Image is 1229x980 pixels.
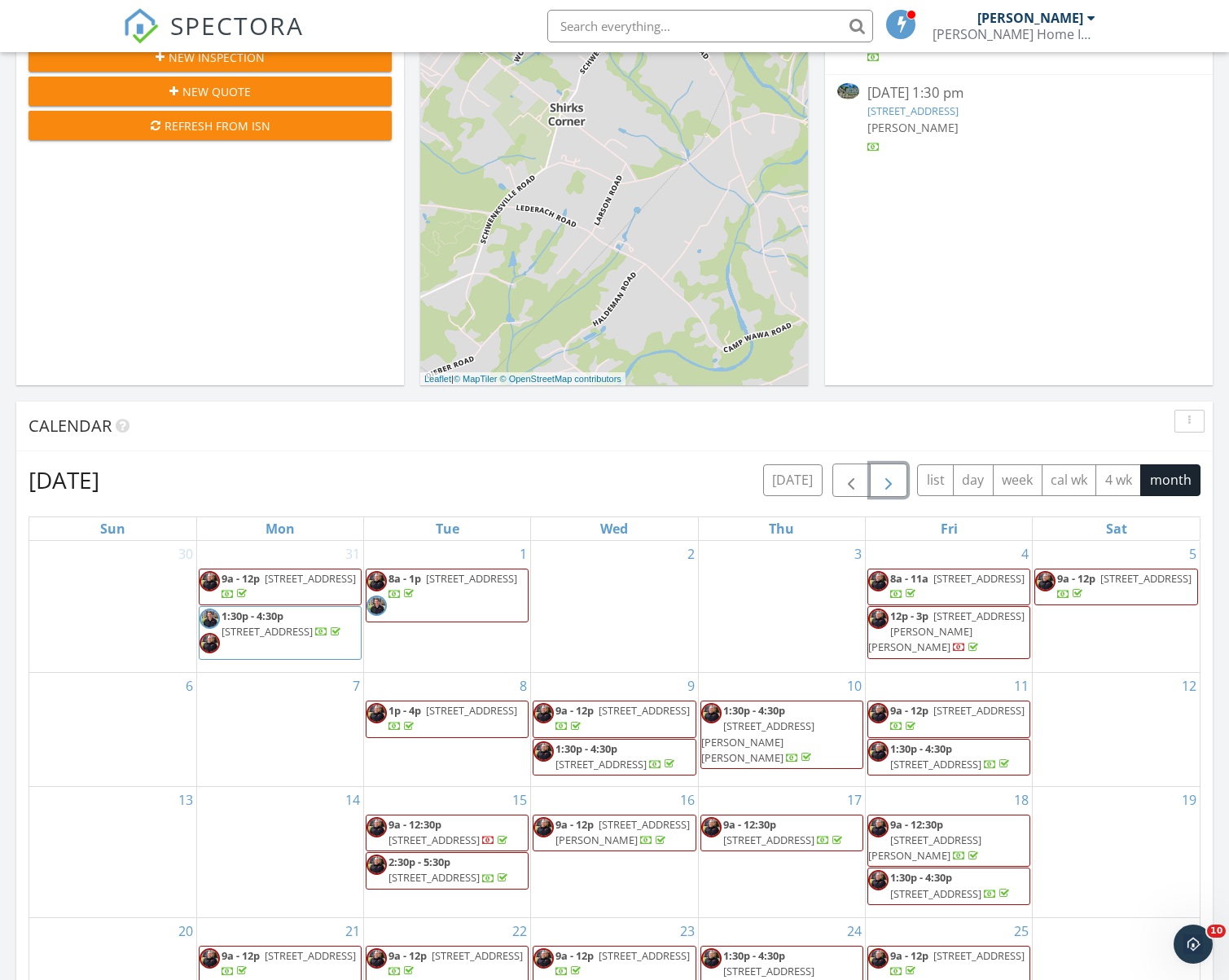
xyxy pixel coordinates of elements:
img: The Best Home Inspection Software - Spectora [123,8,159,44]
td: Go to April 17, 2025 [698,786,865,917]
td: Go to April 4, 2025 [865,541,1032,673]
a: 1:30p - 4:30p [STREET_ADDRESS] [867,739,1030,776]
span: 10 [1207,925,1226,938]
span: [STREET_ADDRESS] [555,757,647,771]
a: 9a - 12p [STREET_ADDRESS] [1034,569,1198,605]
span: 9a - 12:30p [723,817,776,832]
a: 9a - 12:30p [STREET_ADDRESS][PERSON_NAME] [868,817,981,863]
a: Go to April 16, 2025 [677,787,698,813]
a: 1p - 4p [STREET_ADDRESS] [388,703,517,733]
span: [STREET_ADDRESS] [265,571,356,586]
img: musselman_home_inspection_0014.jpg [367,855,387,875]
a: Go to April 13, 2025 [175,787,196,813]
button: [DATE] [763,464,823,496]
a: Go to April 24, 2025 [844,918,865,944]
a: 9a - 12:30p [STREET_ADDRESS] [723,817,845,847]
a: Go to March 31, 2025 [342,541,363,567]
a: Go to April 15, 2025 [509,787,530,813]
span: [STREET_ADDRESS][PERSON_NAME] [555,817,690,847]
a: Go to April 1, 2025 [516,541,530,567]
button: cal wk [1042,464,1097,496]
a: 1:30p - 4:30p [STREET_ADDRESS] [199,606,362,660]
span: 9a - 12p [890,948,928,963]
span: 9a - 12p [555,703,594,718]
span: [STREET_ADDRESS] [222,624,313,639]
a: Friday [937,517,961,540]
a: Go to April 23, 2025 [677,918,698,944]
img: musselman_home_inspection_0014.jpg [367,571,387,591]
td: Go to April 3, 2025 [698,541,865,673]
img: musselman_home_inspection_0014.jpg [367,703,387,723]
span: [STREET_ADDRESS] [426,703,517,718]
a: 8a - 11a [STREET_ADDRESS] [867,569,1030,605]
img: musselman_home_inspection_0014.jpg [868,817,889,837]
span: 1:30p - 4:30p [723,948,785,963]
img: musselman_home_inspection_0014.jpg [868,870,889,890]
a: 9a - 12:30p [STREET_ADDRESS] [366,815,529,851]
img: musselman_home_inspection_0014.jpg [868,571,889,591]
a: 9a - 12p [STREET_ADDRESS] [388,948,523,978]
img: musselman_home_inspection_0014.jpg [533,741,554,762]
input: Search everything... [547,10,873,42]
a: Leaflet [424,374,451,384]
td: Go to April 15, 2025 [364,786,531,917]
a: 9a - 12p [STREET_ADDRESS] [199,569,362,605]
img: musselman_home_inspection_0010.jpg [367,595,387,616]
span: 9a - 12p [890,703,928,718]
span: [STREET_ADDRESS] [388,833,480,847]
a: Go to April 4, 2025 [1018,541,1032,567]
div: [DATE] 1:30 pm [867,83,1170,103]
span: 1:30p - 4:30p [222,609,283,623]
div: | [420,372,625,386]
span: 9a - 12p [1057,571,1095,586]
span: 1:30p - 4:30p [890,870,952,885]
a: 9a - 12p [STREET_ADDRESS] [533,701,696,737]
img: musselman_home_inspection_0014.jpg [701,948,722,969]
a: Go to April 6, 2025 [182,673,196,699]
a: 12p - 3p [STREET_ADDRESS][PERSON_NAME][PERSON_NAME] [868,609,1025,654]
img: musselman_home_inspection_0014.jpg [868,703,889,723]
a: 1:30p - 4:30p [STREET_ADDRESS] [890,741,1012,771]
span: [STREET_ADDRESS] [599,703,690,718]
span: 8a - 11a [890,571,928,586]
img: musselman_home_inspection_0014.jpg [533,948,554,969]
span: 9a - 12p [388,948,427,963]
td: Go to March 31, 2025 [196,541,363,673]
td: Go to April 2, 2025 [531,541,698,673]
td: Go to April 11, 2025 [865,673,1032,787]
img: musselman_home_inspection_0014.jpg [868,948,889,969]
td: Go to April 5, 2025 [1033,541,1200,673]
span: 1:30p - 4:30p [555,741,617,756]
a: 9a - 12p [STREET_ADDRESS] [1057,571,1192,601]
a: 9a - 12p [STREET_ADDRESS] [555,948,690,978]
td: Go to March 30, 2025 [29,541,196,673]
div: [PERSON_NAME] [977,10,1083,26]
span: [STREET_ADDRESS] [890,886,981,901]
span: 9a - 12p [222,571,260,586]
img: musselman_home_inspection_0014.jpg [200,571,220,591]
a: 1:30p - 4:30p [STREET_ADDRESS] [533,739,696,776]
a: Go to April 3, 2025 [851,541,865,567]
a: © OpenStreetMap contributors [500,374,621,384]
span: 9a - 12p [555,948,594,963]
a: 1:30p - 4:30p [STREET_ADDRESS] [867,868,1030,904]
span: [STREET_ADDRESS] [933,948,1025,963]
button: 4 wk [1095,464,1141,496]
img: musselman_home_inspection_0014.jpg [200,633,220,653]
td: Go to April 14, 2025 [196,786,363,917]
a: © MapTiler [454,374,498,384]
span: [STREET_ADDRESS][PERSON_NAME][PERSON_NAME] [868,609,1025,654]
a: Go to April 17, 2025 [844,787,865,813]
span: [STREET_ADDRESS] [933,571,1025,586]
td: Go to April 7, 2025 [196,673,363,787]
a: 9a - 12p [STREET_ADDRESS] [867,701,1030,737]
iframe: Intercom live chat [1174,925,1213,964]
span: 1:30p - 4:30p [890,741,952,756]
a: 9a - 12p [STREET_ADDRESS][PERSON_NAME] [555,817,690,847]
a: 9a - 12p [STREET_ADDRESS] [890,703,1025,733]
span: [STREET_ADDRESS] [723,833,814,847]
h2: [DATE] [29,464,99,496]
div: Refresh from ISN [42,117,379,134]
span: 9a - 12p [222,948,260,963]
a: 9a - 12:30p [STREET_ADDRESS][PERSON_NAME] [867,815,1030,868]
